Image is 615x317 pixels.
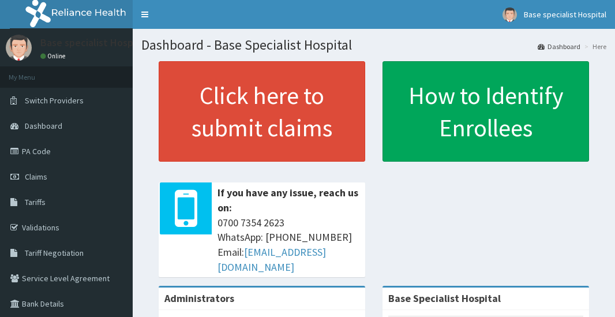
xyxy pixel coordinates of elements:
a: [EMAIL_ADDRESS][DOMAIN_NAME] [217,245,326,274]
span: Base specialist Hospital [524,9,606,20]
b: If you have any issue, reach us on: [217,186,358,214]
img: User Image [6,35,32,61]
strong: Base Specialist Hospital [388,292,501,305]
span: Switch Providers [25,95,84,106]
a: Dashboard [538,42,580,51]
span: Dashboard [25,121,62,131]
span: Tariff Negotiation [25,248,84,258]
b: Administrators [164,292,234,305]
a: How to Identify Enrollees [382,61,589,162]
a: Online [40,52,68,60]
h1: Dashboard - Base Specialist Hospital [141,38,606,53]
span: Claims [25,171,47,182]
li: Here [582,42,606,51]
span: Tariffs [25,197,46,207]
img: User Image [502,8,517,22]
a: Click here to submit claims [159,61,365,162]
p: Base specialist Hospital [40,38,148,48]
span: 0700 7354 2623 WhatsApp: [PHONE_NUMBER] Email: [217,215,359,275]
